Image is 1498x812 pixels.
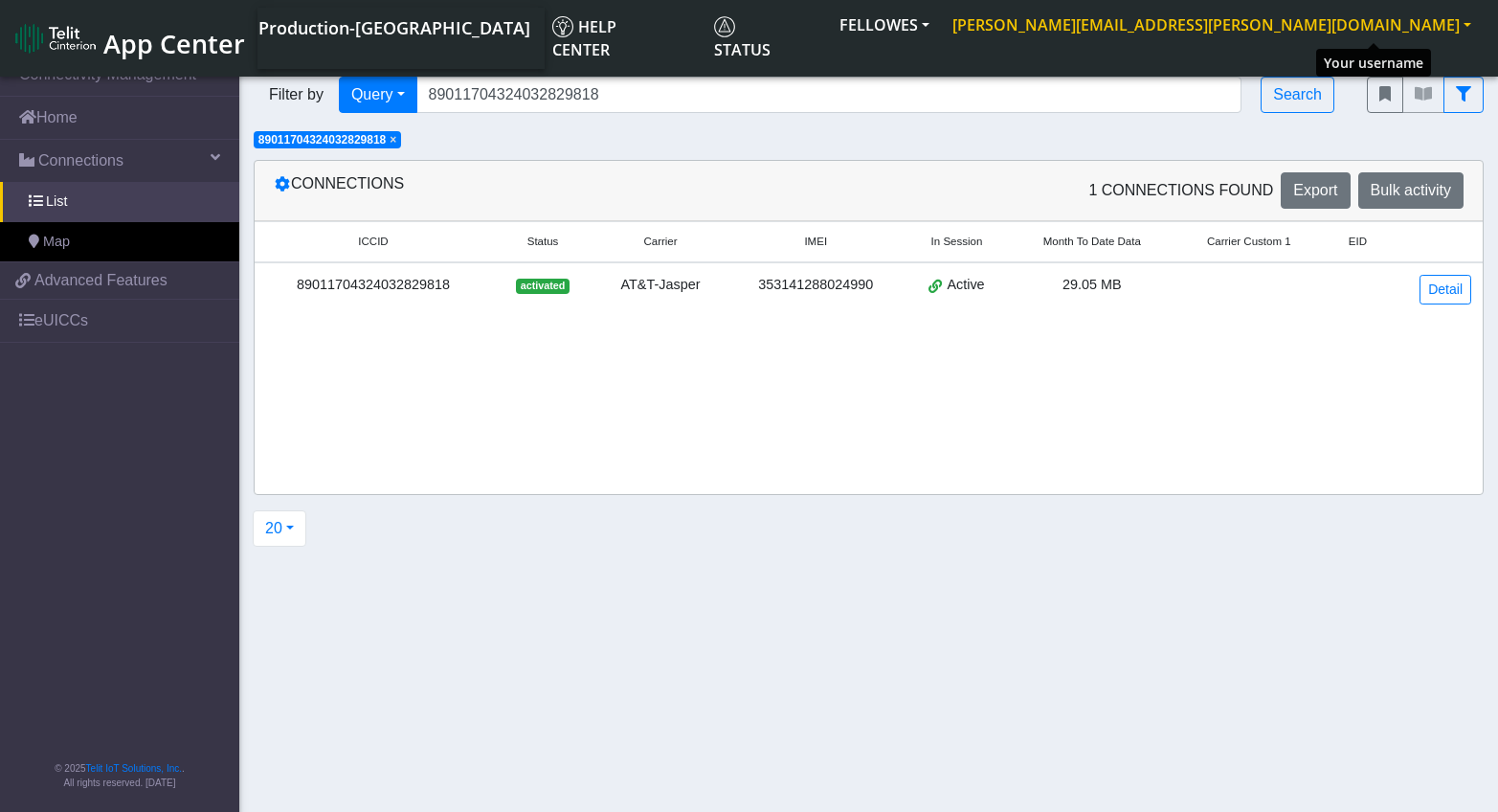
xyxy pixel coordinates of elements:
span: App Center [103,26,245,61]
span: × [390,133,396,147]
a: App Center [15,18,242,59]
span: ICCID [358,234,388,250]
img: logo-telit-cinterion-gw-new.png [15,23,96,54]
span: Carrier [643,234,677,250]
img: knowledge.svg [552,16,573,37]
div: AT&T-Jasper [605,275,716,296]
div: fitlers menu [1367,77,1484,113]
span: Status [527,234,559,250]
span: Export [1293,182,1337,198]
button: [PERSON_NAME][EMAIL_ADDRESS][PERSON_NAME][DOMAIN_NAME] [941,8,1483,42]
div: Connections [259,172,869,209]
span: Bulk activity [1371,182,1451,198]
span: Filter by [254,83,339,106]
span: Status [714,16,771,60]
input: Search... [416,77,1242,113]
a: Detail [1420,275,1471,304]
span: Carrier Custom 1 [1207,234,1291,250]
span: 29.05 MB [1062,277,1122,292]
button: Query [339,77,417,113]
span: In Session [931,234,983,250]
div: Your username [1316,49,1431,77]
button: Search [1261,77,1334,113]
a: Your current platform instance [257,8,529,46]
span: Month To Date Data [1043,234,1141,250]
span: IMEI [804,234,827,250]
a: Status [706,8,827,69]
button: Export [1281,172,1350,209]
span: 89011704324032829818 [258,133,386,147]
button: Bulk activity [1358,172,1464,209]
a: Telit IoT Solutions, Inc. [86,763,182,774]
span: Production-[GEOGRAPHIC_DATA] [258,16,530,39]
span: Advanced Features [34,269,168,292]
span: activated [516,279,569,294]
button: Close [390,134,396,146]
span: List [46,192,67,213]
div: 89011704324032829818 [266,275,481,296]
span: Help center [552,16,616,60]
img: status.svg [714,16,735,37]
span: Map [43,232,70,253]
span: Connections [38,149,123,172]
button: FELLOWES [828,8,941,42]
div: 353141288024990 [739,275,893,296]
span: EID [1349,234,1367,250]
a: Help center [545,8,706,69]
span: Active [947,275,984,296]
button: 20 [253,510,306,547]
span: 1 Connections found [1088,179,1273,202]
